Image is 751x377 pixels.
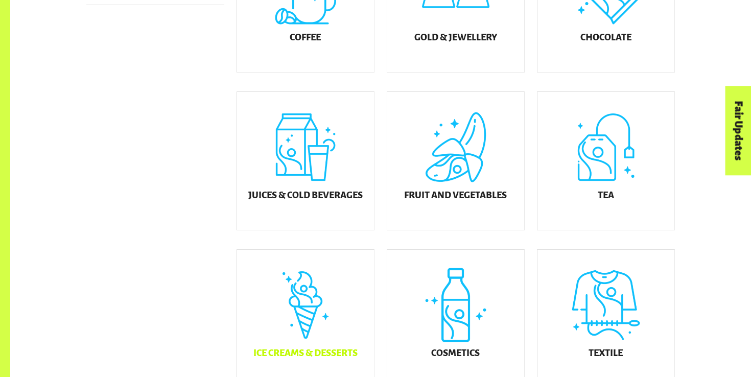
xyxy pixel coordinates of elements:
h5: Coffee [290,33,321,43]
h5: Textile [589,348,623,359]
h5: Gold & Jewellery [414,33,497,43]
h5: Chocolate [580,33,631,43]
h5: Fruit and Vegetables [404,191,507,201]
h5: Tea [598,191,614,201]
a: Fruit and Vegetables [387,91,525,230]
h5: Juices & Cold Beverages [248,191,363,201]
a: Tea [537,91,675,230]
h5: Cosmetics [431,348,480,359]
h5: Ice Creams & Desserts [253,348,358,359]
a: Juices & Cold Beverages [237,91,374,230]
